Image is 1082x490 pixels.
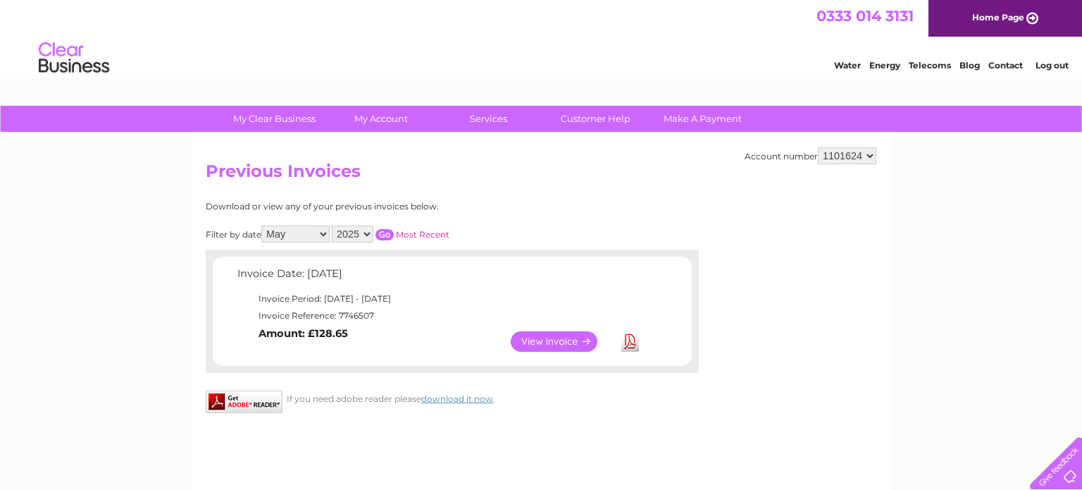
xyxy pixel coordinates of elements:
div: If you need adobe reader please . [206,391,699,404]
a: download it now [421,393,493,404]
div: Filter by date [206,226,576,243]
td: Invoice Date: [DATE] [234,264,646,290]
a: Most Recent [396,229,449,240]
a: Blog [959,60,980,71]
a: Make A Payment [645,106,761,132]
a: My Account [323,106,440,132]
a: Services [430,106,547,132]
div: Download or view any of your previous invoices below. [206,202,576,212]
a: My Clear Business [216,106,332,132]
a: Water [834,60,861,71]
h2: Previous Invoices [206,161,876,188]
img: logo.png [38,37,110,80]
b: Amount: £128.65 [259,327,348,340]
a: Download [621,331,639,352]
td: Invoice Period: [DATE] - [DATE] [234,290,646,307]
a: Telecoms [909,60,951,71]
div: Account number [745,147,876,164]
a: View [511,331,614,352]
a: Customer Help [537,106,654,132]
a: 0333 014 3131 [816,7,914,25]
a: Contact [988,60,1023,71]
td: Invoice Reference: 7746507 [234,307,646,324]
a: Log out [1036,60,1069,71]
a: Energy [869,60,900,71]
div: Clear Business is a trading name of Verastar Limited (registered in [GEOGRAPHIC_DATA] No. 3667643... [209,8,875,68]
